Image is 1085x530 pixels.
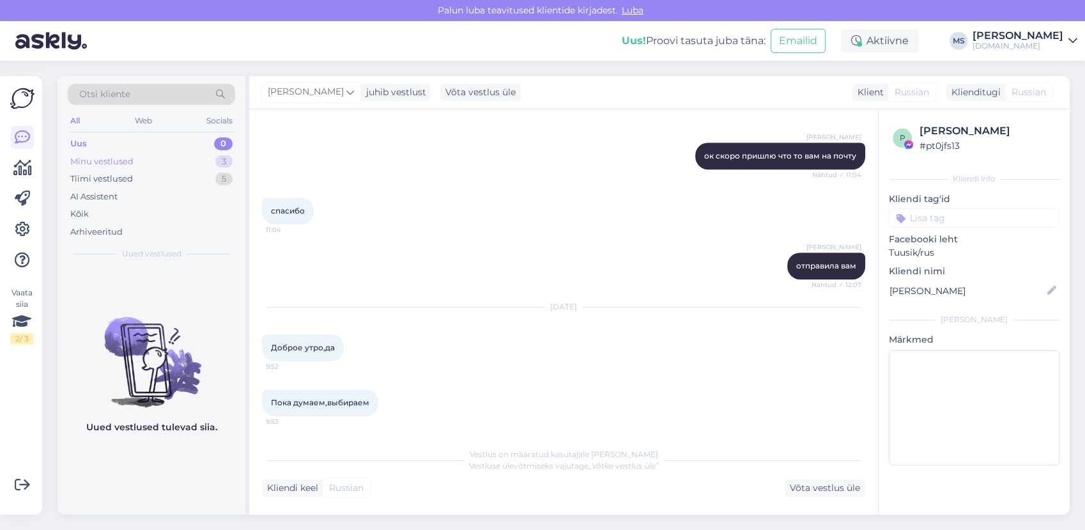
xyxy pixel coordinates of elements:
span: 9:52 [266,362,314,371]
div: Socials [204,113,235,129]
div: Võta vestlus üle [785,479,865,497]
span: Russian [895,86,929,99]
div: All [68,113,82,129]
span: Пока думаем,выбираем [271,398,369,407]
span: p [900,133,905,143]
div: Arhiveeritud [70,226,123,238]
p: Kliendi tag'id [889,192,1059,206]
span: Uued vestlused [122,248,181,260]
button: Emailid [771,29,826,53]
p: Uued vestlused tulevad siia. [86,421,217,434]
a: [PERSON_NAME][DOMAIN_NAME] [973,31,1077,51]
div: Aktiivne [841,29,919,52]
span: отправила вам [796,261,856,270]
div: [PERSON_NAME] [889,314,1059,325]
span: Luba [618,4,647,16]
div: Klienditugi [946,86,1001,99]
span: Russian [329,481,364,495]
span: Otsi kliente [79,88,130,101]
div: [PERSON_NAME] [973,31,1063,41]
div: AI Assistent [70,191,118,203]
span: 9:53 [266,417,314,426]
div: Tiimi vestlused [70,173,133,185]
div: 2 / 3 [10,333,33,345]
div: Kõik [70,208,89,221]
div: [PERSON_NAME] [920,123,1056,139]
p: Kliendi nimi [889,265,1059,278]
span: [PERSON_NAME] [268,85,344,99]
div: Vaata siia [10,287,33,345]
span: ок скоро пришлю что то вам на почту [704,151,856,160]
input: Lisa nimi [889,284,1045,298]
div: Proovi tasuta juba täna: [622,33,766,49]
div: Minu vestlused [70,155,134,168]
span: Vestlus on määratud kasutajale [PERSON_NAME] [470,449,658,459]
div: 5 [215,173,233,185]
img: No chats [58,294,245,409]
div: Klient [852,86,884,99]
span: [PERSON_NAME] [806,132,861,142]
span: Nähtud ✓ 11:04 [812,170,861,180]
i: „Võtke vestlus üle” [589,461,659,471]
div: Uus [70,137,87,150]
b: Uus! [622,35,646,47]
div: Kliendi info [889,173,1059,185]
div: Web [132,113,155,129]
div: [DATE] [262,301,865,313]
div: [DOMAIN_NAME] [973,41,1063,51]
span: Russian [1012,86,1046,99]
img: Askly Logo [10,86,35,111]
span: спасибо [271,206,305,215]
div: 0 [214,137,233,150]
p: Märkmed [889,333,1059,347]
span: Nähtud ✓ 12:07 [812,280,861,290]
span: 11:04 [266,225,314,235]
span: [PERSON_NAME] [806,242,861,252]
div: Võta vestlus üle [440,84,521,101]
div: MS [950,32,967,50]
input: Lisa tag [889,208,1059,228]
p: Tuusik/rus [889,246,1059,260]
p: Facebooki leht [889,233,1059,246]
div: 3 [215,155,233,168]
div: Kliendi keel [262,481,318,495]
div: # pt0jfs13 [920,139,1056,153]
span: Vestluse ülevõtmiseks vajutage [469,461,659,471]
span: Доброе утро,да [271,343,335,352]
div: juhib vestlust [361,86,426,99]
